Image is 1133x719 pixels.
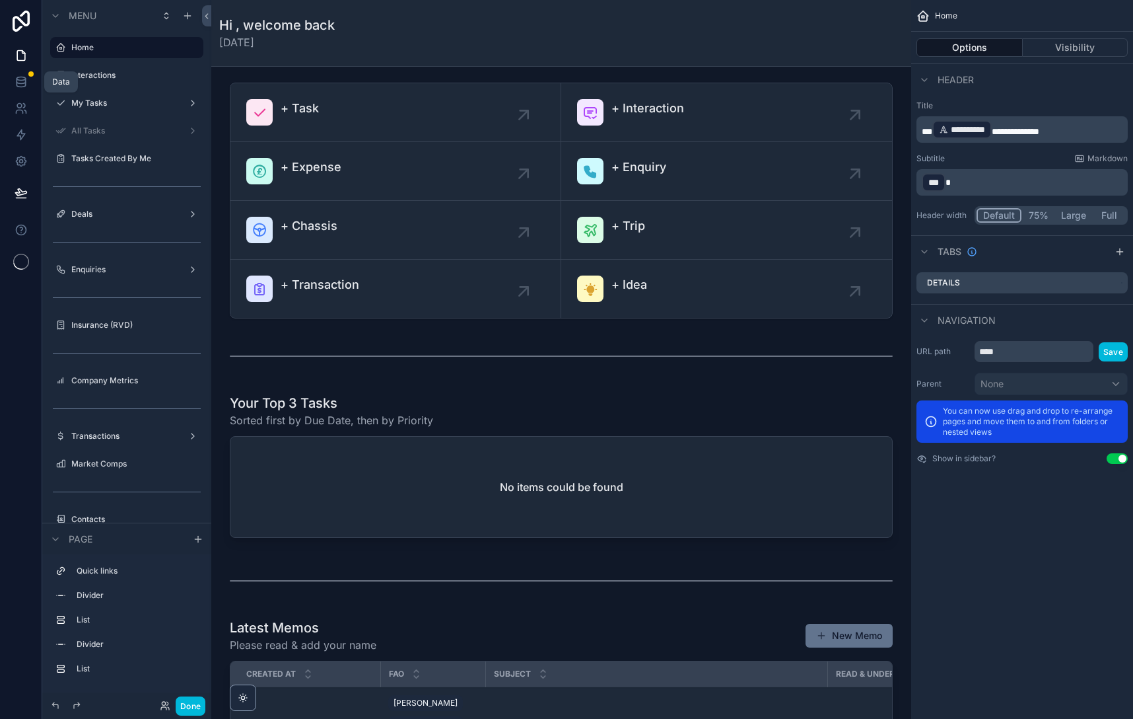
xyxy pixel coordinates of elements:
[916,169,1128,196] div: scrollable content
[1055,208,1092,223] button: Large
[1092,208,1126,223] button: Full
[1087,153,1128,164] span: Markdown
[935,11,957,21] span: Home
[932,453,996,464] label: Show in sidebar?
[927,278,960,288] label: Details
[1099,342,1128,361] button: Save
[42,554,211,693] div: scrollable content
[980,377,1004,391] span: None
[389,669,404,679] span: FAO
[1074,153,1128,164] a: Markdown
[916,100,1128,111] label: Title
[71,459,195,469] label: Market Comps
[916,116,1128,143] div: scrollable content
[494,669,531,679] span: Subject
[71,126,177,136] label: All Tasks
[246,669,296,679] span: Created at
[977,208,1021,223] button: Default
[916,346,969,357] label: URL path
[69,9,96,22] span: Menu
[916,210,969,221] label: Header width
[938,245,961,258] span: Tabs
[938,73,974,87] span: Header
[77,590,193,601] label: Divider
[71,320,195,330] label: Insurance (RVD)
[176,697,205,716] button: Done
[975,373,1128,395] button: None
[943,406,1120,437] p: You can now use drag and drop to re-arrange pages and move them to and from folders or nested views
[71,70,195,81] label: Interactions
[71,264,177,275] label: Enquiries
[71,375,195,386] label: Company Metrics
[1023,38,1128,57] button: Visibility
[77,663,193,674] label: List
[71,153,195,164] label: Tasks Created By Me
[1021,208,1055,223] button: 75%
[77,615,193,625] label: List
[938,314,996,327] span: Navigation
[71,42,195,53] label: Home
[71,431,177,441] label: Transactions
[71,514,195,525] label: Contacts
[77,566,193,576] label: Quick links
[219,16,335,34] h1: Hi , welcome back
[77,639,193,650] label: Divider
[219,34,335,50] span: [DATE]
[916,379,969,389] label: Parent
[836,669,923,679] span: Read & understood
[71,98,177,108] label: My Tasks
[916,153,945,164] label: Subtitle
[52,77,70,87] div: Data
[69,533,92,546] span: Page
[71,209,177,219] label: Deals
[916,38,1023,57] button: Options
